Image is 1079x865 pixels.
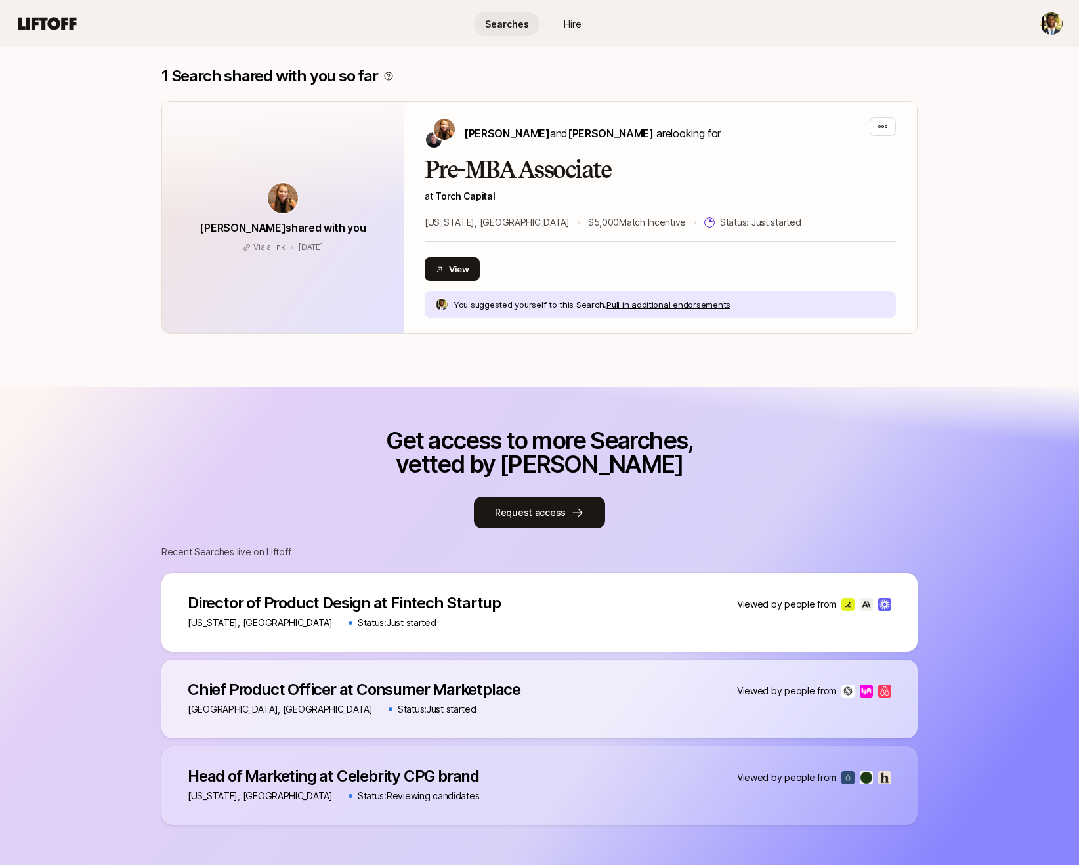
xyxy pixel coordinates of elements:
[737,683,836,699] p: Viewed by people from
[358,615,436,631] p: Status: Just started
[878,598,891,611] img: Loom
[188,615,333,631] p: [US_STATE], [GEOGRAPHIC_DATA]
[878,771,891,784] img: hims & hers
[464,127,550,140] span: [PERSON_NAME]
[188,788,333,804] p: [US_STATE], [GEOGRAPHIC_DATA]
[564,17,582,31] span: Hire
[860,598,873,611] img: Anthropic
[474,497,605,528] button: Request access
[425,257,480,281] button: View
[426,132,442,148] img: Christopher Harper
[841,685,855,698] img: OpenAI
[737,770,836,786] p: Viewed by people from
[200,221,366,234] span: [PERSON_NAME] shared with you
[268,183,298,213] img: avatar-url
[253,242,286,253] p: Via a link
[435,190,495,201] a: Torch Capital
[161,544,918,560] p: Recent Searches live on Liftoff
[464,125,721,142] p: are looking for
[425,188,896,204] p: at
[188,767,479,786] p: Head of Marketing at Celebrity CPG brand
[841,771,855,784] img: ŌURA
[454,298,606,311] p: You suggested yourself to this Search.
[358,788,479,804] p: Status: Reviewing candidates
[751,217,801,228] span: Just started
[860,771,873,784] img: Seed Health
[568,127,654,140] span: [PERSON_NAME]
[434,119,455,140] img: Katie Reiner
[299,242,323,252] span: August 22, 2025 7:46pm
[398,702,476,717] p: Status: Just started
[188,594,501,612] p: Director of Product Design at Fintech Startup
[550,127,654,140] span: and
[606,298,730,311] p: Pull in additional endorsements
[588,215,686,230] p: $5,000 Match Incentive
[425,215,570,230] p: [US_STATE], [GEOGRAPHIC_DATA]
[1040,12,1063,35] img: Cameron Baker
[737,597,836,612] p: Viewed by people from
[436,299,448,310] img: 0ecbc6f6_0942_4e7d_a6e4_0c3a1d868281.jpg
[539,12,605,36] a: Hire
[474,12,539,36] a: Searches
[841,598,855,611] img: Ramp
[161,67,378,85] p: 1 Search shared with you so far
[188,681,520,699] p: Chief Product Officer at Consumer Marketplace
[860,685,873,698] img: Lyft
[188,702,373,717] p: [GEOGRAPHIC_DATA], [GEOGRAPHIC_DATA]
[425,157,896,183] h2: Pre-MBA Associate
[878,685,891,698] img: Airbnb
[379,429,700,476] p: Get access to more Searches, vetted by [PERSON_NAME]
[720,215,801,230] p: Status:
[485,17,529,31] span: Searches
